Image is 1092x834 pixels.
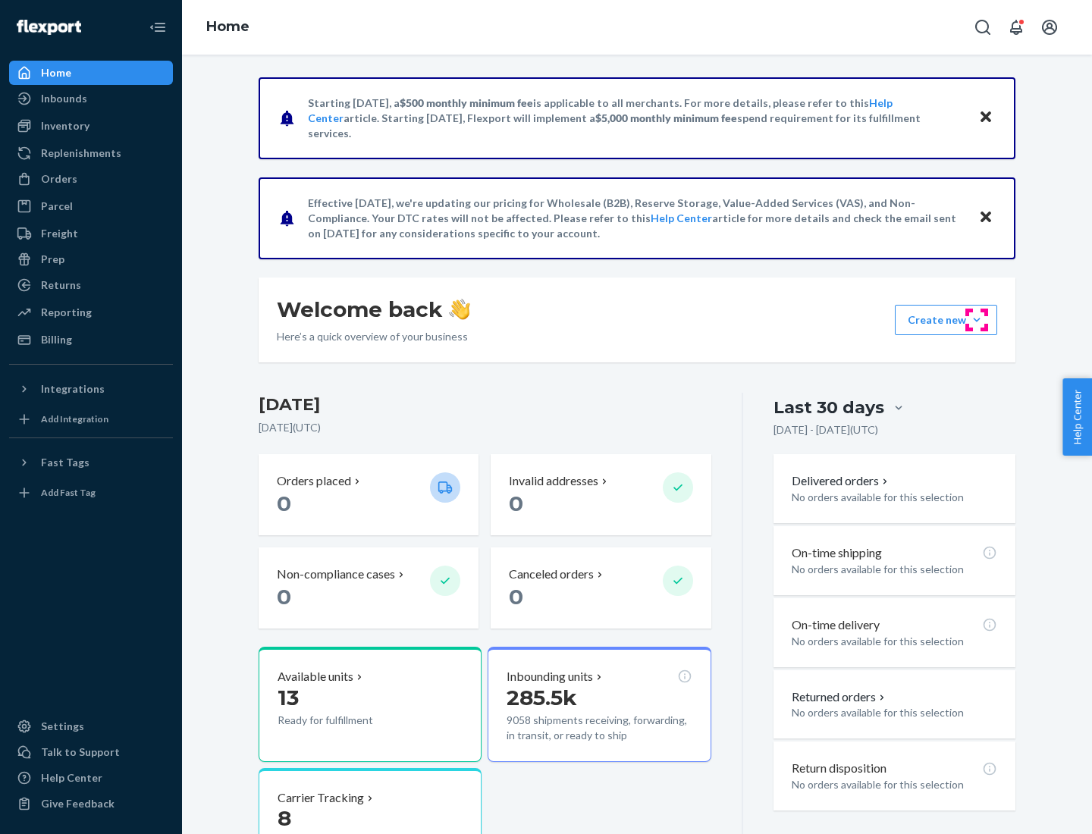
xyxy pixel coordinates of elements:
[792,688,888,706] button: Returned orders
[9,328,173,352] a: Billing
[9,61,173,85] a: Home
[41,199,73,214] div: Parcel
[41,277,81,293] div: Returns
[895,305,997,335] button: Create new
[509,491,523,516] span: 0
[9,167,173,191] a: Orders
[792,760,886,777] p: Return disposition
[17,20,81,35] img: Flexport logo
[792,490,997,505] p: No orders available for this selection
[792,634,997,649] p: No orders available for this selection
[509,566,594,583] p: Canceled orders
[41,745,120,760] div: Talk to Support
[277,584,291,610] span: 0
[1001,12,1031,42] button: Open notifications
[1062,378,1092,456] button: Help Center
[277,566,395,583] p: Non-compliance cases
[9,86,173,111] a: Inbounds
[278,789,364,807] p: Carrier Tracking
[507,668,593,685] p: Inbounding units
[491,454,711,535] button: Invalid addresses 0
[41,332,72,347] div: Billing
[41,305,92,320] div: Reporting
[259,420,711,435] p: [DATE] ( UTC )
[9,792,173,816] button: Give Feedback
[400,96,533,109] span: $500 monthly minimum fee
[206,18,249,35] a: Home
[41,91,87,106] div: Inbounds
[41,65,71,80] div: Home
[41,118,89,133] div: Inventory
[595,111,737,124] span: $5,000 monthly minimum fee
[773,396,884,419] div: Last 30 days
[259,647,482,762] button: Available units13Ready for fulfillment
[1034,12,1065,42] button: Open account menu
[41,412,108,425] div: Add Integration
[488,647,711,762] button: Inbounding units285.5k9058 shipments receiving, forwarding, in transit, or ready to ship
[41,226,78,241] div: Freight
[41,719,84,734] div: Settings
[194,5,262,49] ol: breadcrumbs
[143,12,173,42] button: Close Navigation
[41,486,96,499] div: Add Fast Tag
[491,547,711,629] button: Canceled orders 0
[41,171,77,187] div: Orders
[277,491,291,516] span: 0
[976,207,996,229] button: Close
[507,713,692,743] p: 9058 shipments receiving, forwarding, in transit, or ready to ship
[976,107,996,129] button: Close
[9,300,173,325] a: Reporting
[277,472,351,490] p: Orders placed
[9,221,173,246] a: Freight
[509,472,598,490] p: Invalid addresses
[277,329,470,344] p: Here’s a quick overview of your business
[9,481,173,505] a: Add Fast Tag
[277,296,470,323] h1: Welcome back
[41,455,89,470] div: Fast Tags
[259,393,711,417] h3: [DATE]
[259,547,479,629] button: Non-compliance cases 0
[509,584,523,610] span: 0
[9,407,173,431] a: Add Integration
[308,196,964,241] p: Effective [DATE], we're updating our pricing for Wholesale (B2B), Reserve Storage, Value-Added Se...
[41,146,121,161] div: Replenishments
[792,472,891,490] button: Delivered orders
[792,544,882,562] p: On-time shipping
[9,766,173,790] a: Help Center
[9,450,173,475] button: Fast Tags
[651,212,712,224] a: Help Center
[278,805,291,831] span: 8
[41,770,102,785] div: Help Center
[9,273,173,297] a: Returns
[449,299,470,320] img: hand-wave emoji
[9,714,173,738] a: Settings
[792,705,997,720] p: No orders available for this selection
[41,381,105,397] div: Integrations
[9,141,173,165] a: Replenishments
[9,194,173,218] a: Parcel
[41,252,64,267] div: Prep
[9,247,173,271] a: Prep
[278,668,353,685] p: Available units
[968,12,998,42] button: Open Search Box
[792,616,880,634] p: On-time delivery
[41,796,115,811] div: Give Feedback
[773,422,878,437] p: [DATE] - [DATE] ( UTC )
[278,685,299,710] span: 13
[259,454,479,535] button: Orders placed 0
[9,114,173,138] a: Inventory
[278,713,418,728] p: Ready for fulfillment
[9,377,173,401] button: Integrations
[792,777,997,792] p: No orders available for this selection
[308,96,964,141] p: Starting [DATE], a is applicable to all merchants. For more details, please refer to this article...
[507,685,577,710] span: 285.5k
[9,740,173,764] a: Talk to Support
[792,562,997,577] p: No orders available for this selection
